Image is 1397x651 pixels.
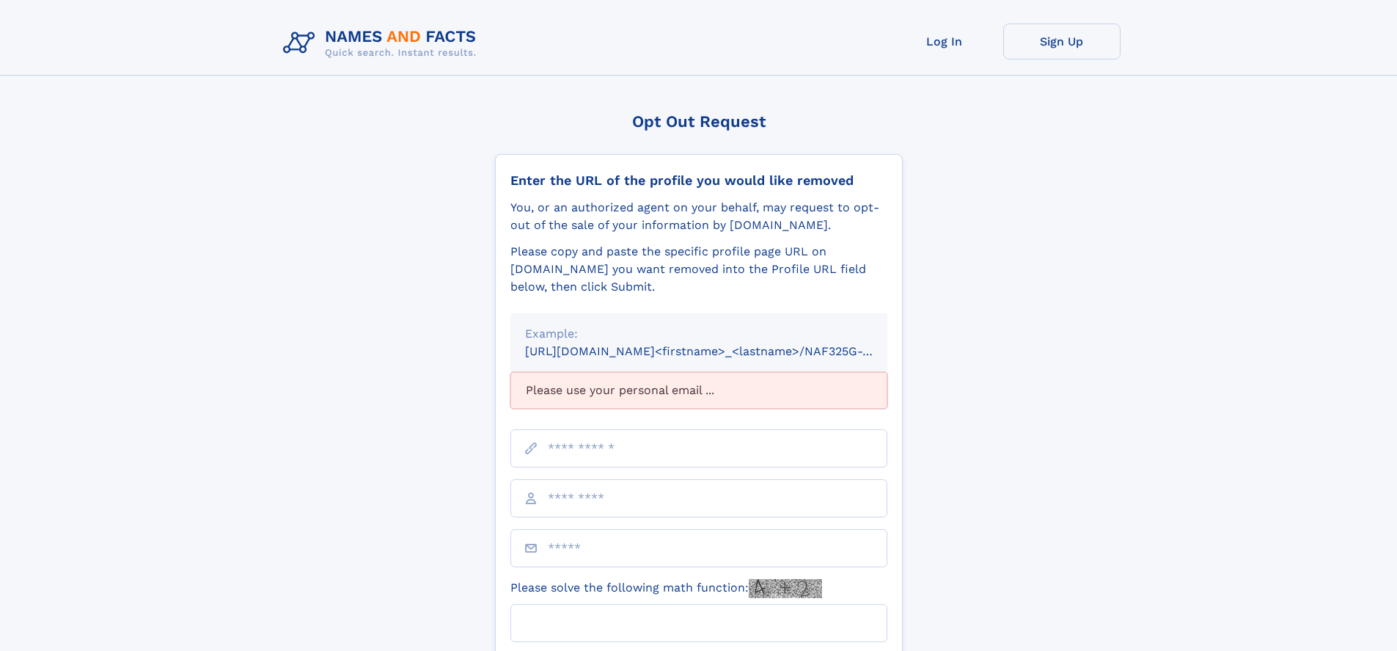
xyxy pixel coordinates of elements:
div: Please copy and paste the specific profile page URL on [DOMAIN_NAME] you want removed into the Pr... [510,243,887,296]
small: [URL][DOMAIN_NAME]<firstname>_<lastname>/NAF325G-xxxxxxxx [525,344,915,358]
div: Please use your personal email ... [510,372,887,409]
a: Sign Up [1003,23,1121,59]
img: Logo Names and Facts [277,23,488,63]
label: Please solve the following math function: [510,579,822,598]
div: You, or an authorized agent on your behalf, may request to opt-out of the sale of your informatio... [510,199,887,234]
div: Opt Out Request [495,112,903,131]
a: Log In [886,23,1003,59]
div: Example: [525,325,873,343]
div: Enter the URL of the profile you would like removed [510,172,887,189]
